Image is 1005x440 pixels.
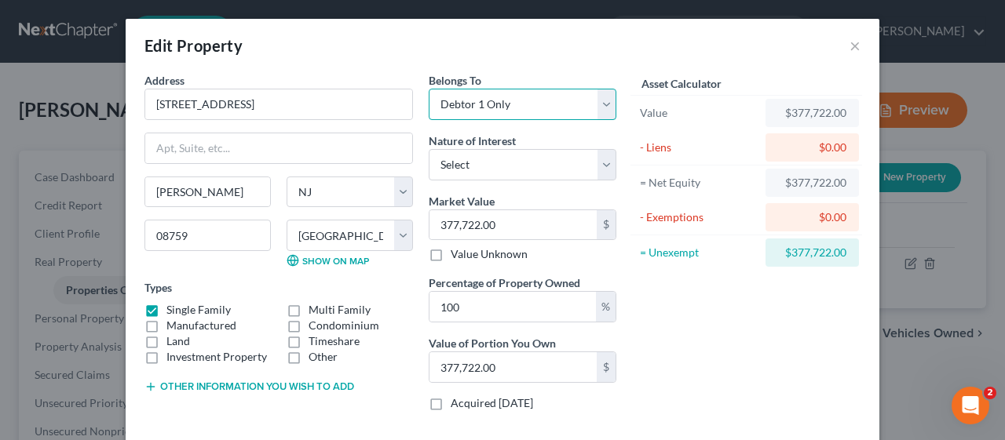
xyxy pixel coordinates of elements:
label: Investment Property [166,349,267,365]
div: Value [640,105,758,121]
label: Condominium [309,318,379,333]
input: 0.00 [429,210,597,240]
label: Value of Portion You Own [429,335,556,351]
label: Manufactured [166,318,236,333]
label: Multi Family [309,302,371,318]
button: Other information you wish to add [144,380,354,393]
iframe: Intercom live chat [952,387,989,424]
a: Show on Map [287,254,369,267]
div: $ [597,210,616,240]
input: 0.00 [429,292,596,322]
div: - Liens [640,140,758,155]
div: $377,722.00 [778,105,846,121]
label: Nature of Interest [429,133,516,149]
input: Enter city... [145,177,270,207]
input: Apt, Suite, etc... [145,133,412,163]
span: 2 [984,387,996,399]
div: = Net Equity [640,175,758,191]
label: Asset Calculator [641,75,722,92]
label: Acquired [DATE] [451,395,533,411]
label: Types [144,279,172,296]
div: Edit Property [144,35,243,56]
div: = Unexempt [640,245,758,260]
div: $0.00 [778,209,846,225]
div: $377,722.00 [778,175,846,191]
span: Belongs To [429,74,481,87]
label: Value Unknown [451,246,528,262]
div: $377,722.00 [778,245,846,260]
label: Other [309,349,338,365]
button: × [850,36,861,55]
span: Address [144,74,185,87]
div: $0.00 [778,140,846,155]
label: Percentage of Property Owned [429,275,580,291]
input: Enter address... [145,89,412,119]
label: Market Value [429,193,495,209]
div: - Exemptions [640,209,758,225]
input: 0.00 [429,352,597,382]
label: Land [166,333,190,349]
label: Single Family [166,302,231,318]
input: Enter zip... [144,220,271,251]
div: $ [597,352,616,382]
div: % [596,292,616,322]
label: Timeshare [309,333,360,349]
